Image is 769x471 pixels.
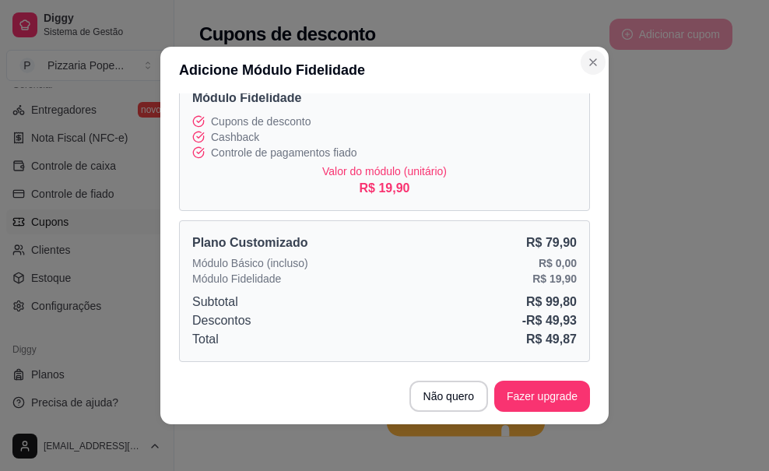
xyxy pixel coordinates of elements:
[192,89,577,107] p: Módulo Fidelidade
[192,114,577,129] p: Cupons de desconto
[522,311,577,330] p: - R$ 49,93
[322,163,447,179] p: Valor do módulo (unitário)
[526,293,577,311] p: R$ 99,80
[192,293,238,311] p: Subtotal
[494,381,590,412] button: Fazer upgrade
[192,271,281,286] p: Módulo Fidelidade
[409,381,488,412] button: Não quero
[539,255,577,271] p: R$ 0,00
[532,271,577,286] p: R$ 19,90
[192,255,308,271] p: Módulo Básico (incluso)
[360,179,410,198] p: R$ 19,90
[192,234,307,252] p: Plano Customizado
[192,145,577,160] p: Controle de pagamentos fiado
[526,330,577,349] p: R$ 49,87
[526,234,577,252] p: R$ 79,90
[192,129,577,145] p: Cashback
[192,330,219,349] p: Total
[192,311,251,330] p: Descontos
[160,47,609,93] header: Adicione Módulo Fidelidade
[581,50,606,75] button: Close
